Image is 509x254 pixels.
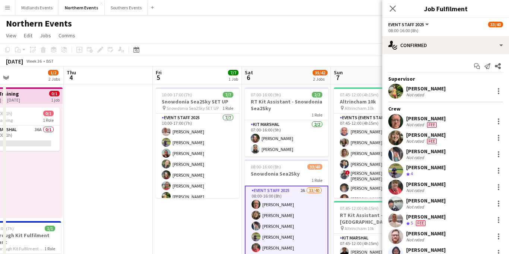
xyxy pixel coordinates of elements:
div: [PERSON_NAME] [406,164,446,171]
div: [PERSON_NAME] [406,213,446,220]
button: Midlands Events [15,0,59,15]
div: Not rated [406,138,426,144]
span: 1 Role [44,246,55,251]
div: Confirmed [382,36,509,54]
div: [PERSON_NAME] [406,230,446,237]
span: 7/7 [228,70,238,75]
h1: Northern Events [6,18,72,29]
span: 7/7 [223,92,233,97]
div: Crew has different fees then in role [426,122,438,128]
span: Comms [59,32,75,39]
span: ! [345,170,350,175]
h3: Snowdonia Sea2Sky SET UP [156,98,239,105]
span: Edit [24,32,32,39]
span: Fee [416,220,426,226]
span: Thu [67,69,76,76]
a: View [3,31,19,40]
span: 07:00-16:00 (9h) [251,92,281,97]
a: Comms [56,31,78,40]
span: Week 36 [25,58,43,64]
div: Not rated [406,92,426,97]
div: Crew has different fees then in role [426,138,438,144]
span: 4 [66,73,76,82]
div: Not rated [406,204,426,210]
app-job-card: 10:00-17:00 (7h)7/7Snowdonia Sea2Sky SET UP Snowdonia Sea2Sky SET UP1 RoleEvent Staff 20257/710:0... [156,87,239,198]
div: [PERSON_NAME] [406,115,446,122]
span: 07:45-12:00 (4h15m) [340,92,379,97]
span: Fee [427,139,437,144]
div: 1 job [51,96,60,103]
span: Event Staff 2025 [388,22,424,27]
span: Fri [156,69,162,76]
div: Not rated [406,155,426,160]
span: 1/1 [45,226,55,231]
div: [PERSON_NAME] [406,197,446,204]
span: Sat [245,69,253,76]
h3: RT Kit Assistant - [GEOGRAPHIC_DATA] 10k [334,212,417,225]
div: Crew has different fees then in role [414,220,427,226]
h3: Altrincham 10k [334,98,417,105]
span: 10:00-17:00 (7h) [162,92,192,97]
div: BST [46,58,54,64]
h3: RT Kit Assistant - Snowdonia Sea2Sky [245,98,328,112]
h3: Snowdonia Sea2Sky [245,170,328,177]
div: Crew [382,105,509,112]
a: Edit [21,31,35,40]
app-card-role: Event Staff 20257/710:00-17:00 (7h)[PERSON_NAME][PERSON_NAME][PERSON_NAME][PERSON_NAME][PERSON_NA... [156,114,239,204]
div: Supervisor [382,75,509,82]
span: 5 [155,73,162,82]
div: [PERSON_NAME] [406,181,446,188]
div: 08:00-16:00 (8h) [388,28,503,33]
span: 1 Role [312,112,322,118]
button: Southern Events [105,0,148,15]
span: 1 Role [312,177,322,183]
app-card-role: Kit Marshal2/207:00-16:00 (9h)[PERSON_NAME][PERSON_NAME] [245,120,328,157]
div: 1 Job [228,76,238,82]
span: 7 [333,73,343,82]
a: Jobs [37,31,54,40]
span: 08:00-16:00 (8h) [251,164,281,170]
span: Jobs [40,32,51,39]
app-job-card: 07:00-16:00 (9h)2/2RT Kit Assistant - Snowdonia Sea2Sky1 RoleKit Marshal2/207:00-16:00 (9h)[PERSO... [245,87,328,157]
div: Not rated [406,188,426,193]
span: 35/42 [313,70,328,75]
div: [PERSON_NAME] [406,148,446,155]
div: 2 Jobs [48,76,60,82]
span: 0/1 [49,91,60,96]
span: 0/1 [43,111,54,116]
span: 1/2 [48,70,59,75]
div: 2 Jobs [313,76,327,82]
span: Sun [334,69,343,76]
span: 1 Role [222,105,233,111]
span: Altrincham 10k [345,105,374,111]
div: [DATE] [6,58,23,65]
span: View [6,32,16,39]
span: 4 [411,171,413,176]
span: 5 [411,220,413,226]
span: 6 [244,73,253,82]
div: [PERSON_NAME] [406,85,446,92]
button: Event Staff 2025 [388,22,430,27]
div: Not rated [406,122,426,128]
span: Snowdonia Sea2Sky SET UP [167,105,219,111]
span: 07:45-12:00 (4h15m) [340,205,379,211]
div: [PERSON_NAME] [406,131,446,138]
span: 33/40 [488,22,503,27]
span: 1 Role [43,117,54,123]
span: Fee [427,122,437,128]
span: 2/2 [312,92,322,97]
span: Altrincham 10k [345,226,374,231]
h3: Job Fulfilment [382,4,509,13]
app-job-card: 07:45-12:00 (4h15m)63/70Altrincham 10k Altrincham 10k1 RoleEvents (Event Staff)16A63/7007:45-12:0... [334,87,417,198]
span: 33/40 [307,164,322,170]
div: Not rated [406,237,426,242]
div: [PERSON_NAME] [406,247,446,253]
button: Northern Events [59,0,105,15]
